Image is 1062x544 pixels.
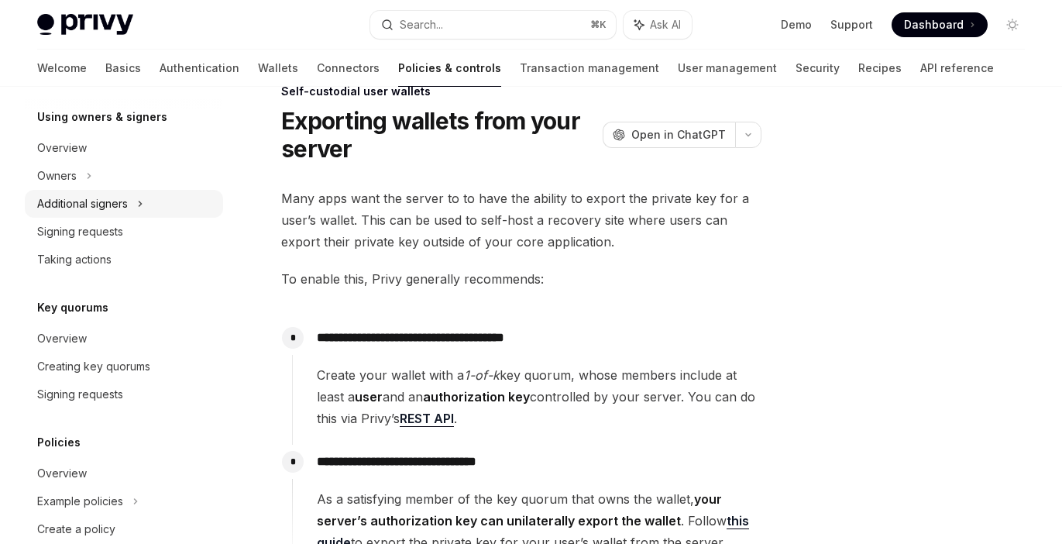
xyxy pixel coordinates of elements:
[25,246,223,274] a: Taking actions
[281,107,596,163] h1: Exporting wallets from your server
[25,325,223,353] a: Overview
[37,357,150,376] div: Creating key quorums
[105,50,141,87] a: Basics
[355,389,383,405] strong: user
[37,520,115,539] div: Create a policy
[25,218,223,246] a: Signing requests
[423,389,530,405] strong: authorization key
[892,12,988,37] a: Dashboard
[37,50,87,87] a: Welcome
[400,15,443,34] div: Search...
[37,108,167,126] h5: Using owners & signers
[37,329,87,348] div: Overview
[520,50,659,87] a: Transaction management
[1000,12,1025,37] button: Toggle dark mode
[370,11,615,39] button: Search...⌘K
[464,367,500,383] em: 1-of-k
[25,353,223,380] a: Creating key quorums
[678,50,777,87] a: User management
[631,127,726,143] span: Open in ChatGPT
[37,222,123,241] div: Signing requests
[317,364,761,429] span: Create your wallet with a key quorum, whose members include at least a and an controlled by your ...
[281,84,761,99] div: Self-custodial user wallets
[781,17,812,33] a: Demo
[37,298,108,317] h5: Key quorums
[317,50,380,87] a: Connectors
[37,14,133,36] img: light logo
[258,50,298,87] a: Wallets
[650,17,681,33] span: Ask AI
[25,134,223,162] a: Overview
[25,515,223,543] a: Create a policy
[858,50,902,87] a: Recipes
[37,167,77,185] div: Owners
[160,50,239,87] a: Authentication
[37,195,128,213] div: Additional signers
[37,433,81,452] h5: Policies
[37,139,87,157] div: Overview
[920,50,994,87] a: API reference
[25,460,223,487] a: Overview
[281,188,761,253] span: Many apps want the server to to have the ability to export the private key for a user’s wallet. T...
[37,492,123,511] div: Example policies
[796,50,840,87] a: Security
[830,17,873,33] a: Support
[37,385,123,404] div: Signing requests
[590,19,607,31] span: ⌘ K
[37,250,112,269] div: Taking actions
[25,380,223,408] a: Signing requests
[624,11,692,39] button: Ask AI
[398,50,501,87] a: Policies & controls
[400,411,454,427] a: REST API
[603,122,735,148] button: Open in ChatGPT
[37,464,87,483] div: Overview
[281,268,761,290] span: To enable this, Privy generally recommends:
[904,17,964,33] span: Dashboard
